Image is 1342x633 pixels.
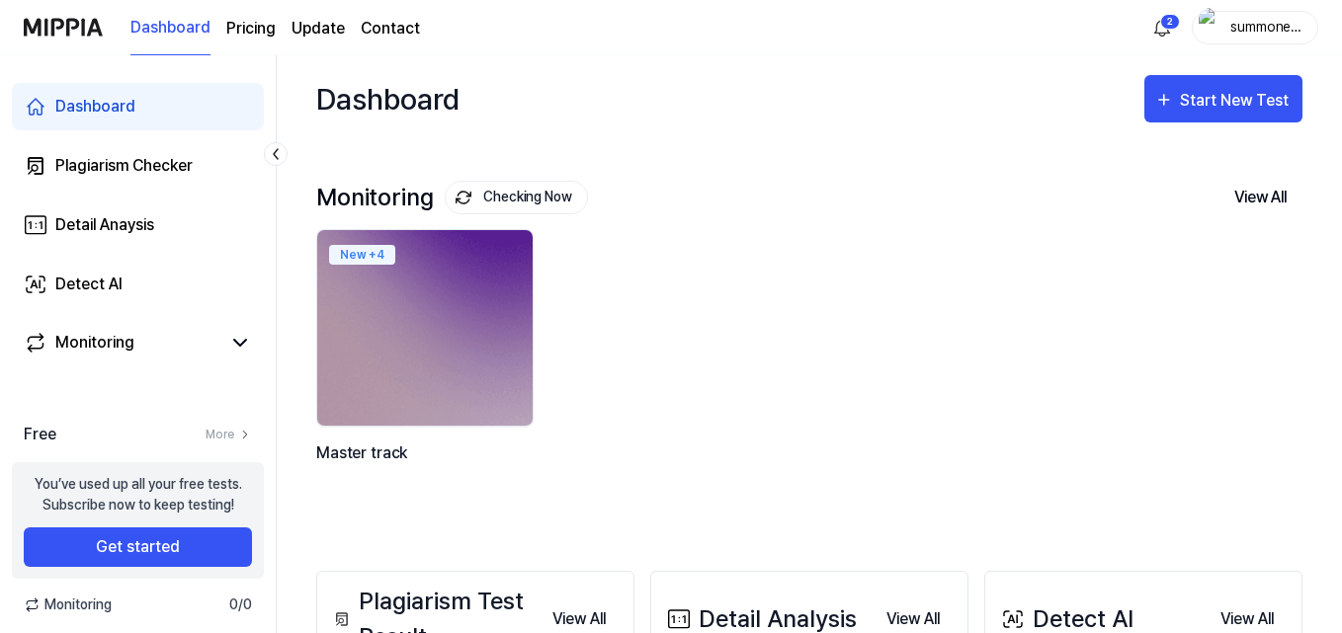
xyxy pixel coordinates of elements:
[445,181,588,214] button: Checking Now
[12,83,264,130] a: Dashboard
[1228,16,1305,38] div: summoneylink
[1144,75,1302,122] button: Start New Test
[130,1,210,55] a: Dashboard
[316,181,588,214] div: Monitoring
[229,594,252,615] span: 0 / 0
[316,440,538,491] div: Master track
[55,154,193,178] div: Plagiarism Checker
[361,17,420,40] a: Contact
[206,426,252,443] a: More
[24,594,112,615] span: Monitoring
[24,331,220,355] a: Monitoring
[55,213,154,237] div: Detail Anaysis
[1160,14,1180,30] div: 2
[456,190,471,205] img: monitoring Icon
[12,201,264,249] a: Detail Anaysis
[24,423,56,446] span: Free
[317,230,533,426] img: backgroundIamge
[1218,177,1302,218] button: View All
[1180,88,1293,114] div: Start New Test
[329,245,395,265] div: New + 4
[316,229,538,512] a: New +4backgroundIamgeMaster track
[1192,11,1318,44] button: profilesummoneylink
[12,261,264,308] a: Detect AI
[55,95,135,119] div: Dashboard
[292,17,345,40] a: Update
[55,331,134,355] div: Monitoring
[55,273,123,296] div: Detect AI
[316,75,460,122] div: Dashboard
[226,17,276,40] a: Pricing
[1150,16,1174,40] img: 알림
[12,142,264,190] a: Plagiarism Checker
[35,474,242,515] div: You’ve used up all your free tests. Subscribe now to keep testing!
[24,527,252,567] button: Get started
[1146,12,1178,43] button: 알림2
[1199,8,1222,47] img: profile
